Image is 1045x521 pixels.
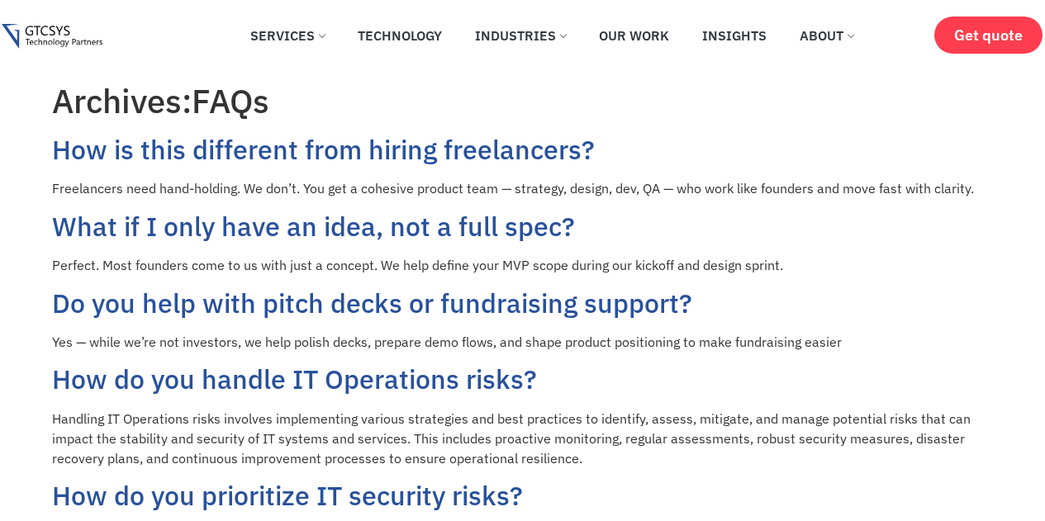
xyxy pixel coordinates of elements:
span: FAQs [192,79,269,122]
a: Technology [345,17,454,54]
a: Our Work [587,17,682,54]
a: Get quote [934,17,1043,54]
p: Freelancers need hand-holding. We don’t. You get a cohesive product team — strategy, design, dev,... [52,178,994,198]
a: How do you handle IT Operations risks? [52,362,537,396]
a: Do you help with pitch decks or fundraising support? [52,286,692,320]
span: Get quote [954,26,1023,44]
p: Perfect. Most founders come to us with just a concept. We help define your MVP scope during our k... [52,255,994,275]
img: Gtcsys logo [2,24,102,50]
a: How do you prioritize IT security risks? [52,478,523,513]
a: What if I only have an idea, not a full spec? [52,209,575,244]
p: Handling IT Operations risks involves implementing various strategies and best practices to ident... [52,409,994,468]
a: About [787,17,866,54]
p: Yes — while we’re not investors, we help polish decks, prepare demo flows, and shape product posi... [52,332,994,352]
h1: Archives: [52,81,994,121]
a: Services [238,17,337,54]
a: Industries [463,17,578,54]
a: Insights [690,17,779,54]
a: How is this different from hiring freelancers? [52,132,595,167]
